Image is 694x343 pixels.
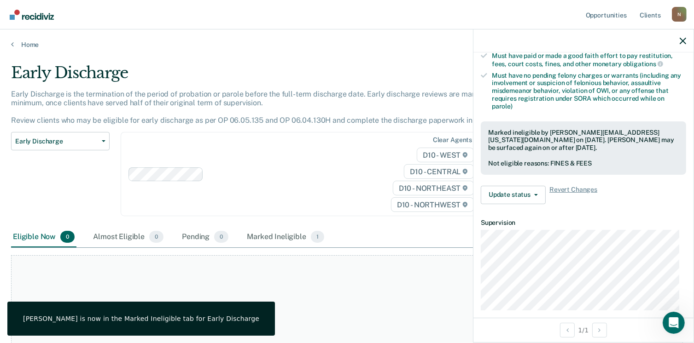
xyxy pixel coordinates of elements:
[108,15,126,33] img: Profile image for Kim
[245,227,326,247] div: Marked Ineligible
[311,231,324,243] span: 1
[18,128,166,143] p: How can we help?
[488,160,679,167] div: Not eligible reasons: FINES & FEES
[417,148,474,162] span: D10 - WEST
[92,258,184,295] button: Messages
[11,90,506,125] p: Early Discharge is the termination of the period of probation or parole before the full-term disc...
[481,219,686,227] dt: Supervision
[149,231,163,243] span: 0
[391,197,474,212] span: D10 - NORTHWEST
[488,129,679,152] div: Marked ineligible by [PERSON_NAME][EMAIL_ADDRESS][US_STATE][DOMAIN_NAME] on [DATE]. [PERSON_NAME]...
[9,155,175,180] div: Send us a message
[35,281,56,288] span: Home
[433,136,472,144] div: Clear agents
[18,17,69,32] img: logo
[19,163,154,172] div: Send us a message
[214,231,228,243] span: 0
[672,7,687,22] div: N
[90,15,109,33] img: Profile image for Rajan
[481,186,546,204] button: Update status
[473,318,694,342] div: 1 / 1
[492,52,686,68] div: Must have paid or made a good faith effort to pay restitution, fees, court costs, fines, and othe...
[11,40,683,49] a: Home
[180,227,230,247] div: Pending
[393,181,474,195] span: D10 - NORTHEAST
[15,137,98,145] span: Early Discharge
[122,281,154,288] span: Messages
[492,103,513,110] span: parole)
[623,60,663,68] span: obligations
[125,15,144,33] div: Profile image for Krysty
[592,323,607,337] button: Next Opportunity
[11,63,531,90] div: Early Discharge
[18,65,166,128] p: Hi [PERSON_NAME][EMAIL_ADDRESS][US_STATE][DOMAIN_NAME] 👋
[91,227,165,247] div: Almost Eligible
[23,314,259,323] div: [PERSON_NAME] is now in the Marked Ineligible tab for Early Discharge
[158,15,175,31] div: Close
[549,186,597,204] span: Revert Changes
[560,323,575,337] button: Previous Opportunity
[10,10,54,20] img: Recidiviz
[672,7,687,22] button: Profile dropdown button
[11,227,76,247] div: Eligible Now
[663,312,685,334] iframe: Intercom live chat
[404,164,474,179] span: D10 - CENTRAL
[60,231,75,243] span: 0
[492,72,686,110] div: Must have no pending felony charges or warrants (including any involvement or suspicion of feloni...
